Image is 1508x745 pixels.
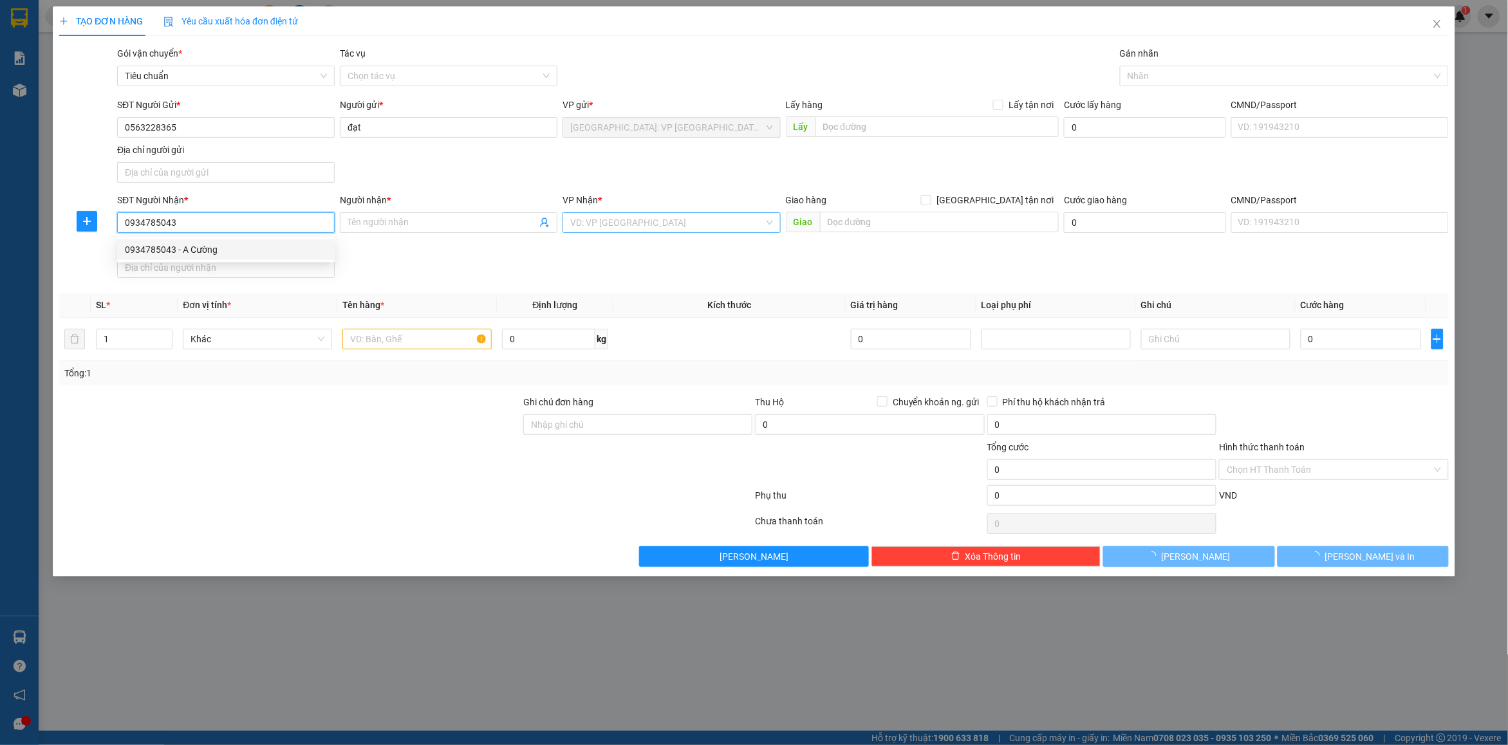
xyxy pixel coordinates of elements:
[754,488,985,511] div: Phụ thu
[1148,551,1162,560] span: loading
[96,300,106,310] span: SL
[965,549,1021,564] span: Xóa Thông tin
[64,366,582,380] div: Tổng: 1
[707,300,751,310] span: Kích thước
[125,66,327,86] span: Tiêu chuẩn
[523,414,752,435] input: Ghi chú đơn hàng
[81,26,259,39] span: Ngày in phiếu: 09:57 ngày
[951,551,960,562] span: delete
[342,329,492,349] input: VD: Bàn, Ghế
[77,216,97,226] span: plus
[86,6,255,23] strong: PHIẾU DÁN LÊN HÀNG
[1432,19,1442,29] span: close
[871,546,1101,567] button: deleteXóa Thông tin
[191,329,324,349] span: Khác
[340,98,557,112] div: Người gửi
[59,17,68,26] span: plus
[595,329,608,349] span: kg
[1162,549,1231,564] span: [PERSON_NAME]
[1064,212,1226,233] input: Cước giao hàng
[117,257,335,278] input: Địa chỉ của người nhận
[340,193,557,207] div: Người nhận
[786,116,815,137] span: Lấy
[1064,117,1226,138] input: Cước lấy hàng
[117,143,335,157] div: Địa chỉ người gửi
[1136,293,1296,318] th: Ghi chú
[77,211,97,232] button: plus
[5,44,98,66] span: [PHONE_NUMBER]
[815,116,1059,137] input: Dọc đường
[563,98,780,112] div: VP gửi
[117,238,335,252] div: Địa chỉ người nhận
[1419,6,1455,42] button: Close
[851,329,971,349] input: 0
[523,397,594,407] label: Ghi chú đơn hàng
[786,212,820,232] span: Giao
[163,17,174,27] img: icon
[117,98,335,112] div: SĐT Người Gửi
[755,397,784,407] span: Thu Hộ
[820,212,1059,232] input: Dọc đường
[1219,490,1237,501] span: VND
[1231,193,1449,207] div: CMND/Passport
[117,162,335,183] input: Địa chỉ của người gửi
[786,195,827,205] span: Giao hàng
[342,300,384,310] span: Tên hàng
[533,300,578,310] span: Định lượng
[754,514,985,537] div: Chưa thanh toán
[340,48,366,59] label: Tác vụ
[1431,329,1444,349] button: plus
[570,118,772,137] span: Hà Nội: VP Quận Thanh Xuân
[5,78,195,95] span: Mã đơn: VPTX1510250002
[1325,549,1415,564] span: [PERSON_NAME] và In
[1064,195,1127,205] label: Cước giao hàng
[183,300,231,310] span: Đơn vị tính
[888,395,985,409] span: Chuyển khoản ng. gửi
[639,546,868,567] button: [PERSON_NAME]
[59,16,143,26] span: TẠO ĐƠN HÀNG
[1003,98,1059,112] span: Lấy tận nơi
[1120,48,1159,59] label: Gán nhãn
[1231,98,1449,112] div: CMND/Passport
[1278,546,1449,567] button: [PERSON_NAME] và In
[931,193,1059,207] span: [GEOGRAPHIC_DATA] tận nơi
[117,193,335,207] div: SĐT Người Nhận
[1064,100,1121,110] label: Cước lấy hàng
[851,300,898,310] span: Giá trị hàng
[112,44,236,67] span: CÔNG TY TNHH CHUYỂN PHÁT NHANH BẢO AN
[976,293,1136,318] th: Loại phụ phí
[1219,442,1305,452] label: Hình thức thanh toán
[1432,334,1443,344] span: plus
[563,195,598,205] span: VP Nhận
[720,549,788,564] span: [PERSON_NAME]
[1141,329,1290,349] input: Ghi Chú
[64,329,85,349] button: delete
[786,100,823,110] span: Lấy hàng
[1301,300,1345,310] span: Cước hàng
[117,48,182,59] span: Gói vận chuyển
[987,442,1029,452] span: Tổng cước
[1311,551,1325,560] span: loading
[1103,546,1274,567] button: [PERSON_NAME]
[163,16,298,26] span: Yêu cầu xuất hóa đơn điện tử
[35,44,68,55] strong: CSKH:
[539,217,550,228] span: user-add
[998,395,1111,409] span: Phí thu hộ khách nhận trả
